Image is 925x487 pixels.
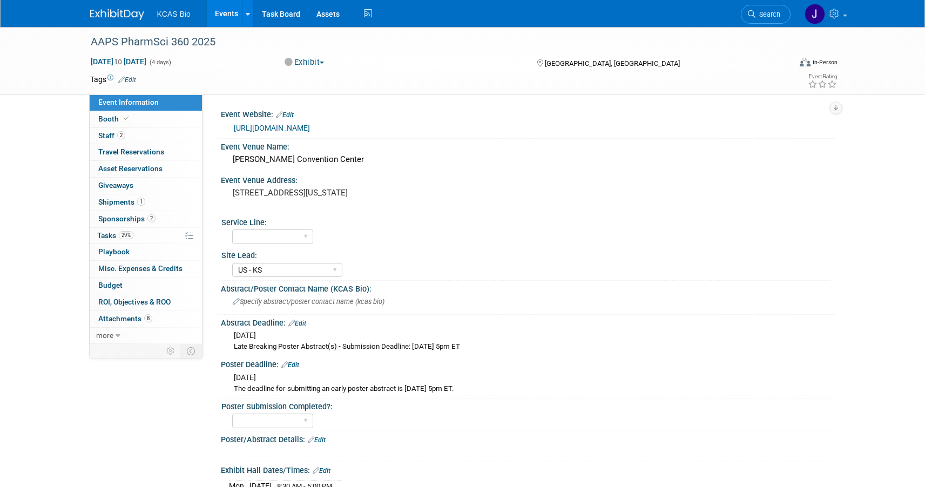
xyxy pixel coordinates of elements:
[221,462,835,476] div: Exhibit Hall Dates/Times:
[113,57,124,66] span: to
[90,194,202,211] a: Shipments1
[221,106,835,120] div: Event Website:
[90,161,202,177] a: Asset Reservations
[87,32,774,52] div: AAPS PharmSci 360 2025
[313,467,330,475] a: Edit
[90,261,202,277] a: Misc. Expenses & Credits
[234,384,827,394] div: The deadline for submitting an early poster abstract is [DATE] 5pm ET.
[90,74,136,85] td: Tags
[221,398,831,412] div: Poster Submission Completed?:
[98,247,130,256] span: Playbook
[90,244,202,260] a: Playbook
[90,57,147,66] span: [DATE] [DATE]
[281,57,328,68] button: Exhibit
[221,247,831,261] div: Site Lead:
[234,124,310,132] a: [URL][DOMAIN_NAME]
[308,436,326,444] a: Edit
[90,9,144,20] img: ExhibitDay
[144,314,152,322] span: 8
[90,294,202,310] a: ROI, Objectives & ROO
[98,131,125,140] span: Staff
[234,373,256,382] span: [DATE]
[755,10,780,18] span: Search
[98,314,152,323] span: Attachments
[98,147,164,156] span: Travel Reservations
[96,331,113,340] span: more
[221,315,835,329] div: Abstract Deadline:
[90,278,202,294] a: Budget
[90,228,202,244] a: Tasks29%
[234,331,256,340] span: [DATE]
[281,361,299,369] a: Edit
[118,76,136,84] a: Edit
[90,128,202,144] a: Staff2
[808,74,837,79] div: Event Rating
[124,116,129,121] i: Booth reservation complete
[221,356,835,370] div: Poster Deadline:
[234,342,827,352] div: Late Breaking Poster Abstract(s) - Submission Deadline: [DATE] 5pm ET
[805,4,825,24] img: Jason Hannah
[97,231,133,240] span: Tasks
[98,164,163,173] span: Asset Reservations
[98,264,183,273] span: Misc. Expenses & Credits
[90,111,202,127] a: Booth
[727,56,838,72] div: Event Format
[119,231,133,239] span: 29%
[741,5,791,24] a: Search
[147,214,156,222] span: 2
[276,111,294,119] a: Edit
[90,94,202,111] a: Event Information
[221,431,835,445] div: Poster/Abstract Details:
[221,214,831,228] div: Service Line:
[90,311,202,327] a: Attachments8
[117,131,125,139] span: 2
[233,297,384,306] span: Specify abstract/poster contact name (kcas bio)
[98,214,156,223] span: Sponsorships
[90,178,202,194] a: Giveaways
[161,344,180,358] td: Personalize Event Tab Strip
[221,281,835,294] div: Abstract/Poster Contact Name (KCAS Bio):
[180,344,202,358] td: Toggle Event Tabs
[148,59,171,66] span: (4 days)
[221,139,835,152] div: Event Venue Name:
[137,198,145,206] span: 1
[98,181,133,190] span: Giveaways
[90,328,202,344] a: more
[288,320,306,327] a: Edit
[98,297,171,306] span: ROI, Objectives & ROO
[98,198,145,206] span: Shipments
[157,10,191,18] span: KCAS Bio
[98,114,131,123] span: Booth
[812,58,838,66] div: In-Person
[233,188,465,198] pre: [STREET_ADDRESS][US_STATE]
[545,59,680,67] span: [GEOGRAPHIC_DATA], [GEOGRAPHIC_DATA]
[98,281,123,289] span: Budget
[221,172,835,186] div: Event Venue Address:
[98,98,159,106] span: Event Information
[800,58,811,66] img: Format-Inperson.png
[229,151,827,168] div: [PERSON_NAME] Convention Center
[90,211,202,227] a: Sponsorships2
[90,144,202,160] a: Travel Reservations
